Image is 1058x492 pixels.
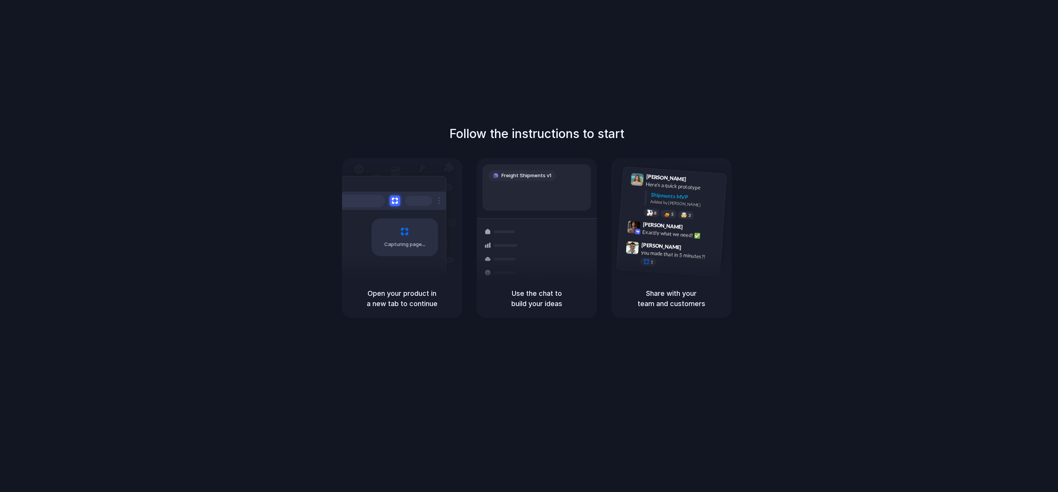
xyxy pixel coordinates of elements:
span: 1 [650,260,653,264]
h1: Follow the instructions to start [449,125,624,143]
div: 🤯 [681,212,687,218]
div: you made that in 5 minutes?! [641,249,717,262]
span: [PERSON_NAME] [643,220,683,231]
div: Exactly what we need! ✅ [642,228,718,241]
div: Added by [PERSON_NAME] [650,198,720,209]
h5: Share with your team and customers [620,288,722,309]
span: [PERSON_NAME] [641,241,681,252]
span: 3 [688,213,690,217]
span: 8 [654,211,656,215]
h5: Use the chat to build your ideas [486,288,588,309]
span: 9:41 AM [688,176,704,185]
div: Here's a quick prototype [645,180,721,193]
span: 9:42 AM [685,224,700,233]
span: [PERSON_NAME] [646,172,686,183]
span: 5 [671,212,673,216]
span: Capturing page [384,241,426,248]
div: Shipments MVP [651,191,721,203]
span: 9:47 AM [684,244,699,253]
span: Freight Shipments v1 [501,172,551,179]
h5: Open your product in a new tab to continue [351,288,453,309]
